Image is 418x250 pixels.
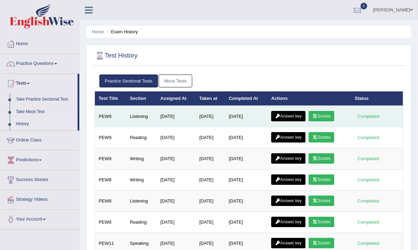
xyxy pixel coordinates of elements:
[225,91,267,106] th: Completed At
[267,91,351,106] th: Actions
[157,148,195,170] td: [DATE]
[195,212,225,233] td: [DATE]
[195,127,225,148] td: [DATE]
[0,170,79,188] a: Success Stories
[126,212,157,233] td: Reading
[355,134,382,141] div: Completed
[126,127,157,148] td: Reading
[95,148,126,170] td: PEW9
[159,75,192,87] a: Mock Tests
[195,191,225,212] td: [DATE]
[271,153,305,164] a: Answer key
[157,127,195,148] td: [DATE]
[355,218,382,226] div: Completed
[13,106,78,118] a: Take Mock Test
[355,197,382,205] div: Completed
[126,91,157,106] th: Section
[92,29,104,34] a: Home
[0,74,78,91] a: Tests
[225,170,267,191] td: [DATE]
[195,148,225,170] td: [DATE]
[195,91,225,106] th: Taken at
[157,91,195,106] th: Assigned At
[351,91,403,106] th: Status
[309,174,334,185] a: Scores
[157,106,195,127] td: [DATE]
[157,170,195,191] td: [DATE]
[0,210,79,227] a: Your Account
[0,131,79,148] a: Online Class
[95,127,126,148] td: PEW9
[126,106,157,127] td: Listening
[157,212,195,233] td: [DATE]
[99,75,158,87] a: Practice Sectional Tests
[361,3,367,9] span: 0
[225,106,267,127] td: [DATE]
[126,191,157,212] td: Listening
[95,91,126,106] th: Test Title
[309,217,334,227] a: Scores
[355,176,382,183] div: Completed
[95,191,126,212] td: PEW8
[105,28,138,35] li: Exam History
[95,106,126,127] td: PEW9
[271,132,305,143] a: Answer key
[271,238,305,248] a: Answer key
[309,238,334,248] a: Scores
[0,190,79,207] a: Strategy Videos
[195,106,225,127] td: [DATE]
[271,174,305,185] a: Answer key
[225,127,267,148] td: [DATE]
[95,212,126,233] td: PEW8
[271,111,305,121] a: Answer key
[225,191,267,212] td: [DATE]
[95,170,126,191] td: PEW8
[271,217,305,227] a: Answer key
[309,132,334,143] a: Scores
[95,51,137,61] h2: Test History
[0,150,79,168] a: Predictions
[126,170,157,191] td: Writing
[225,212,267,233] td: [DATE]
[309,111,334,121] a: Scores
[225,148,267,170] td: [DATE]
[126,148,157,170] td: Writing
[309,153,334,164] a: Scores
[355,155,382,162] div: Completed
[13,118,78,130] a: History
[271,196,305,206] a: Answer key
[355,113,382,120] div: Completed
[309,196,334,206] a: Scores
[195,170,225,191] td: [DATE]
[0,54,79,71] a: Practice Questions
[0,34,79,52] a: Home
[355,240,382,247] div: Completed
[13,93,78,106] a: Take Practice Sectional Test
[157,191,195,212] td: [DATE]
